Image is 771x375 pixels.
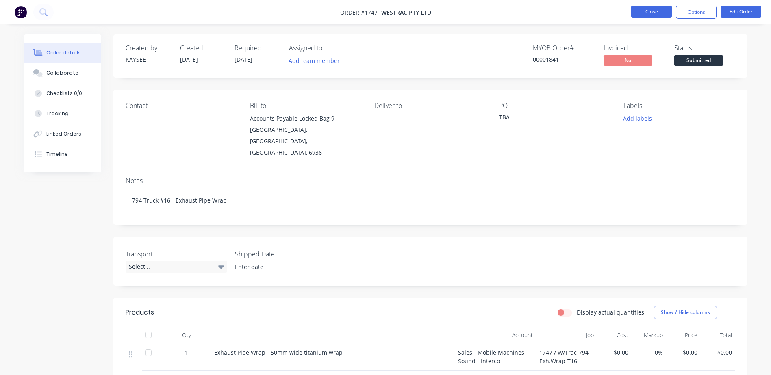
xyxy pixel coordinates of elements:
[180,44,225,52] div: Created
[214,349,343,356] span: Exhaust Pipe Wrap - 50mm wide titanium wrap
[619,113,656,124] button: Add labels
[126,188,735,213] div: 794 Truck #16 - Exhaust Pipe Wrap
[235,56,252,63] span: [DATE]
[126,55,170,64] div: KAYSEE
[676,6,717,19] button: Options
[180,56,198,63] span: [DATE]
[340,9,381,16] span: Order #1747 -
[674,44,735,52] div: Status
[533,55,594,64] div: 00001841
[631,6,672,18] button: Close
[674,55,723,67] button: Submitted
[24,63,101,83] button: Collaborate
[721,6,761,18] button: Edit Order
[635,348,663,357] span: 0%
[46,49,81,56] div: Order details
[381,9,431,16] span: WesTrac Pty Ltd
[455,327,536,343] div: Account
[46,130,81,138] div: Linked Orders
[126,177,735,185] div: Notes
[536,343,597,371] div: 1747 / W/Trac-794-Exh.Wrap-T16
[455,343,536,371] div: Sales - Mobile Machines Sound - Interco
[229,261,330,273] input: Enter date
[46,110,69,117] div: Tracking
[46,90,82,97] div: Checklists 0/0
[250,102,361,110] div: Bill to
[604,55,652,65] span: No
[704,348,732,357] span: $0.00
[284,55,344,66] button: Add team member
[374,102,486,110] div: Deliver to
[126,308,154,317] div: Products
[235,44,279,52] div: Required
[126,102,237,110] div: Contact
[674,55,723,65] span: Submitted
[185,348,188,357] span: 1
[654,306,717,319] button: Show / Hide columns
[15,6,27,18] img: Factory
[235,249,337,259] label: Shipped Date
[604,44,665,52] div: Invoiced
[162,327,211,343] div: Qty
[24,103,101,124] button: Tracking
[701,327,735,343] div: Total
[250,124,361,158] div: [GEOGRAPHIC_DATA], [GEOGRAPHIC_DATA], [GEOGRAPHIC_DATA], 6936
[632,327,666,343] div: Markup
[666,327,701,343] div: Price
[289,44,370,52] div: Assigned to
[499,102,610,110] div: PO
[46,151,68,158] div: Timeline
[499,113,601,124] div: TBA
[597,327,632,343] div: Cost
[623,102,735,110] div: Labels
[250,113,361,158] div: Accounts Payable Locked Bag 9[GEOGRAPHIC_DATA], [GEOGRAPHIC_DATA], [GEOGRAPHIC_DATA], 6936
[126,44,170,52] div: Created by
[126,261,227,273] div: Select...
[669,348,697,357] span: $0.00
[250,113,361,124] div: Accounts Payable Locked Bag 9
[533,44,594,52] div: MYOB Order #
[289,55,344,66] button: Add team member
[577,308,644,317] label: Display actual quantities
[24,144,101,164] button: Timeline
[126,249,227,259] label: Transport
[536,327,597,343] div: Job
[24,43,101,63] button: Order details
[24,83,101,103] button: Checklists 0/0
[24,124,101,144] button: Linked Orders
[46,69,78,77] div: Collaborate
[600,348,628,357] span: $0.00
